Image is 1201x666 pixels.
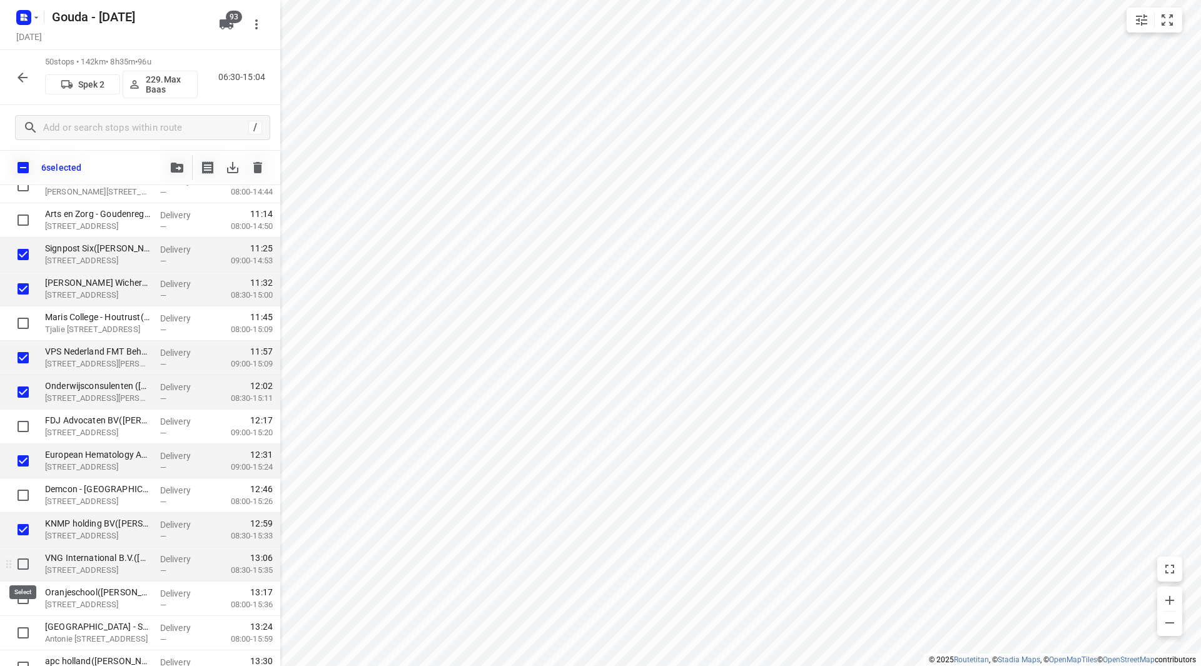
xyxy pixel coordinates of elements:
[160,600,166,610] span: —
[1155,8,1180,33] button: Fit zoom
[211,495,273,508] p: 08:00-15:26
[160,381,206,393] p: Delivery
[160,484,206,497] p: Delivery
[211,289,273,301] p: 08:30-15:00
[146,74,192,94] p: 229.Max Baas
[250,552,273,564] span: 13:06
[45,564,150,577] p: [STREET_ADDRESS]
[45,358,150,370] p: Doctor Kuyperstraat 9, Den Haag
[220,155,245,180] span: Download stops
[11,208,36,233] span: Select
[250,414,273,426] span: 12:17
[160,291,166,300] span: —
[160,635,166,644] span: —
[123,71,198,98] button: 229.Max Baas
[160,394,166,403] span: —
[11,29,47,44] h5: Project date
[135,57,138,66] span: •
[45,633,150,645] p: Antonie Duyckstraat 126, Den Haag
[11,586,36,611] span: Select
[78,79,105,89] p: Spek 2
[45,311,150,323] p: Maris College - Houtrust(Maurice Vonk)
[45,414,150,426] p: FDJ Advocaten BV(Eelco de Jongh)
[160,518,206,531] p: Delivery
[45,448,150,461] p: European Hematology Association (Cheranie Lachminarainsingh)
[160,428,166,438] span: —
[11,173,36,198] span: Select
[211,186,273,198] p: 08:00-14:44
[45,186,150,198] p: Laan van Meerdervoort 525, Den Haag
[211,358,273,370] p: 09:00-15:09
[248,121,262,134] div: /
[211,323,273,336] p: 08:00-15:09
[250,620,273,633] span: 13:24
[211,461,273,473] p: 09:00-15:24
[160,532,166,541] span: —
[11,483,36,508] span: Select
[45,392,150,405] p: Doctor Kuyperstraat 14, Den Haag
[11,311,36,336] span: Select
[1103,655,1155,664] a: OpenStreetMap
[211,633,273,645] p: 08:00-15:59
[45,74,120,94] button: Spek 2
[160,312,206,325] p: Delivery
[160,346,206,359] p: Delivery
[160,622,206,634] p: Delivery
[45,242,150,255] p: Signpost Six(Andrea Mandova)
[1049,655,1097,664] a: OpenMapTiles
[250,345,273,358] span: 11:57
[45,255,150,267] p: Koninginnegracht 62, Den Haag
[45,530,150,542] p: Alexanderstraat 11, Den Haag
[250,448,273,461] span: 12:31
[45,598,150,611] p: Westduinweg 127, Den Haag
[929,655,1196,664] li: © 2025 , © , © © contributors
[45,517,150,530] p: KNMP holding BV(Maria van der Pol)
[45,289,150,301] p: Koninginnegracht 23, Den Haag
[160,188,166,197] span: —
[45,380,150,392] p: Onderwijsconsulenten (Mirjam Hoogendoorn)
[250,586,273,598] span: 13:17
[160,587,206,600] p: Delivery
[160,463,166,472] span: —
[211,255,273,267] p: 09:00-14:53
[214,12,239,37] button: 93
[211,564,273,577] p: 08:30-15:35
[160,553,206,565] p: Delivery
[250,208,273,220] span: 11:14
[211,530,273,542] p: 08:30-15:33
[160,497,166,507] span: —
[45,495,150,508] p: Hellingkade 310, Scheveningen
[11,242,36,267] span: Select
[11,276,36,301] span: Select
[211,426,273,439] p: 09:00-15:20
[11,448,36,473] span: Select
[45,208,150,220] p: Arts en Zorg - Goudenregenhof(Marlies Voogt)
[250,483,273,495] span: 12:46
[998,655,1040,664] a: Stadia Maps
[11,620,36,645] span: Select
[160,256,166,266] span: —
[954,655,989,664] a: Routetitan
[43,118,248,138] input: Add or search stops within route
[250,517,273,530] span: 12:59
[47,7,209,27] h5: Rename
[160,278,206,290] p: Delivery
[45,461,150,473] p: Koninginnegracht 12B, Den Haag
[245,155,270,180] span: Delete stops
[45,426,150,439] p: [STREET_ADDRESS]
[211,220,273,233] p: 08:00-14:50
[195,155,220,180] button: Print shipping labels
[11,414,36,439] span: Select
[1127,8,1182,33] div: small contained button group
[45,620,150,633] p: Maris College - Statenkwartier(Remco Kraijenoord)
[250,311,273,323] span: 11:45
[11,380,36,405] span: Select
[11,345,36,370] span: Select
[211,392,273,405] p: 08:30-15:11
[226,11,242,23] span: 93
[45,483,150,495] p: Demcon - Scheveningen(Bastiaan van Woerden)
[250,276,273,289] span: 11:32
[160,415,206,428] p: Delivery
[160,243,206,256] p: Delivery
[138,57,151,66] span: 96u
